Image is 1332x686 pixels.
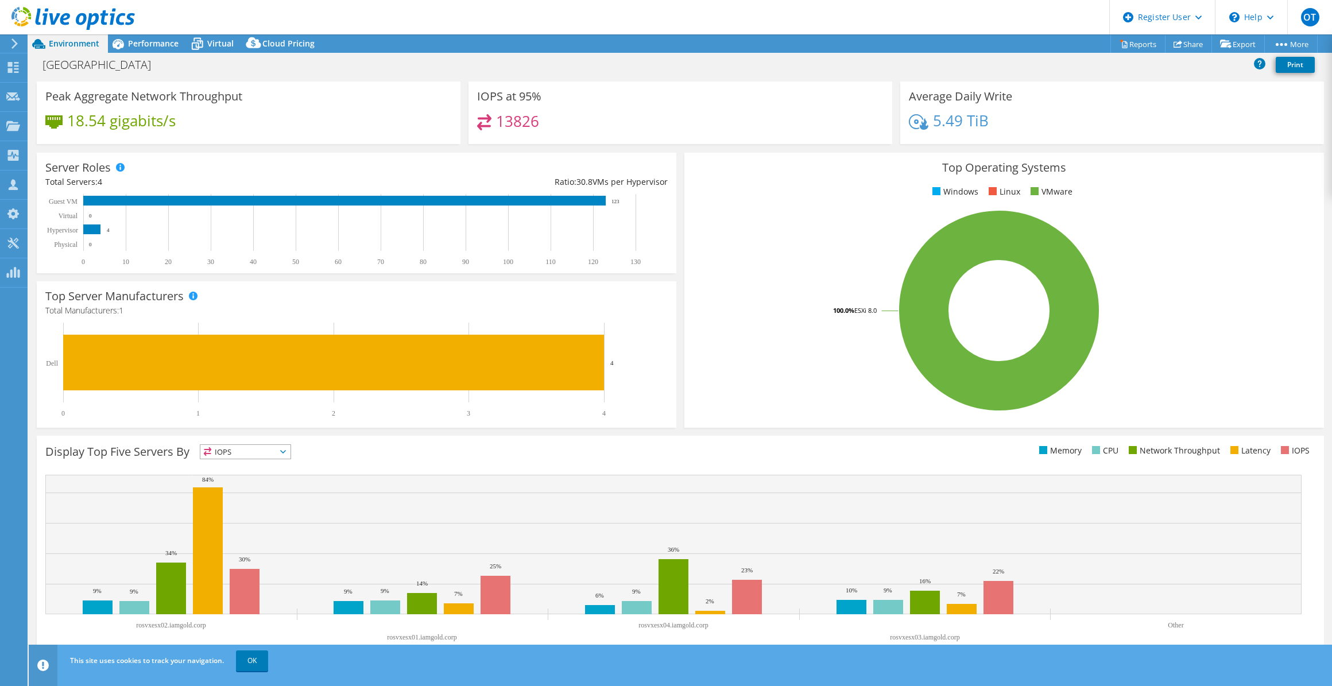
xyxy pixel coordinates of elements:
[588,258,598,266] text: 120
[262,38,315,49] span: Cloud Pricing
[357,176,668,188] div: Ratio: VMs per Hypervisor
[98,176,102,187] span: 4
[986,185,1020,198] li: Linux
[47,226,78,234] text: Hypervisor
[668,546,679,553] text: 36%
[1264,35,1318,53] a: More
[89,242,92,247] text: 0
[45,290,184,303] h3: Top Server Manufacturers
[467,409,470,417] text: 3
[37,59,169,71] h1: [GEOGRAPHIC_DATA]
[884,587,892,594] text: 9%
[1126,444,1220,457] li: Network Throughput
[381,587,389,594] text: 9%
[416,580,428,587] text: 14%
[239,556,250,563] text: 30%
[919,578,931,584] text: 16%
[1165,35,1212,53] a: Share
[49,38,99,49] span: Environment
[693,161,1315,174] h3: Top Operating Systems
[602,409,606,417] text: 4
[545,258,556,266] text: 110
[630,258,641,266] text: 130
[332,409,335,417] text: 2
[632,588,641,595] text: 9%
[196,409,200,417] text: 1
[54,241,78,249] text: Physical
[46,359,58,367] text: Dell
[611,199,619,204] text: 123
[45,304,668,317] h4: Total Manufacturers:
[933,114,989,127] h4: 5.49 TiB
[846,587,857,594] text: 10%
[1036,444,1082,457] li: Memory
[202,476,214,483] text: 84%
[490,563,501,569] text: 25%
[136,621,206,629] text: rosvxesx02.iamgold.corp
[165,549,177,556] text: 34%
[576,176,593,187] span: 30.8
[930,185,978,198] li: Windows
[1211,35,1265,53] a: Export
[59,212,78,220] text: Virtual
[1228,444,1271,457] li: Latency
[207,258,214,266] text: 30
[909,90,1012,103] h3: Average Daily Write
[706,598,714,604] text: 2%
[292,258,299,266] text: 50
[250,258,257,266] text: 40
[119,305,123,316] span: 1
[741,567,753,573] text: 23%
[477,90,541,103] h3: IOPS at 95%
[128,38,179,49] span: Performance
[595,592,604,599] text: 6%
[503,258,513,266] text: 100
[1229,12,1240,22] svg: \n
[236,650,268,671] a: OK
[1168,621,1183,629] text: Other
[454,590,463,597] text: 7%
[61,409,65,417] text: 0
[377,258,384,266] text: 70
[387,633,456,641] text: rosvxesx01.iamgold.corp
[957,591,966,598] text: 7%
[82,258,85,266] text: 0
[1089,444,1118,457] li: CPU
[207,38,234,49] span: Virtual
[1276,57,1315,73] a: Print
[1110,35,1165,53] a: Reports
[45,161,111,174] h3: Server Roles
[833,306,854,315] tspan: 100.0%
[122,258,129,266] text: 10
[93,587,102,594] text: 9%
[854,306,877,315] tspan: ESXi 8.0
[49,197,78,206] text: Guest VM
[45,90,242,103] h3: Peak Aggregate Network Throughput
[89,213,92,219] text: 0
[344,588,353,595] text: 9%
[1028,185,1072,198] li: VMware
[420,258,427,266] text: 80
[335,258,342,266] text: 60
[70,656,224,665] span: This site uses cookies to track your navigation.
[610,359,614,366] text: 4
[993,568,1004,575] text: 22%
[165,258,172,266] text: 20
[462,258,469,266] text: 90
[1301,8,1319,26] span: OT
[45,176,357,188] div: Total Servers:
[67,114,176,127] h4: 18.54 gigabits/s
[890,633,959,641] text: rosvxesx03.iamgold.corp
[638,621,708,629] text: rosvxesx04.iamgold.corp
[200,445,291,459] span: IOPS
[130,588,138,595] text: 9%
[496,115,539,127] h4: 13826
[107,227,110,233] text: 4
[1278,444,1310,457] li: IOPS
